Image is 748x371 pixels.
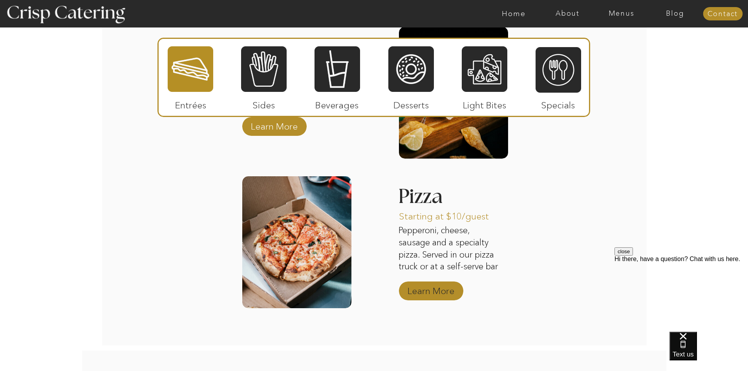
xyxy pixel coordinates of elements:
[459,92,511,115] p: Light Bites
[487,10,541,18] a: Home
[532,92,584,115] p: Specials
[703,10,743,18] a: Contact
[399,203,503,226] p: Starting at $10/guest
[669,332,748,371] iframe: podium webchat widget bubble
[385,92,437,115] p: Desserts
[614,247,748,342] iframe: podium webchat widget prompt
[541,10,594,18] a: About
[594,10,648,18] a: Menus
[648,10,702,18] a: Blog
[238,92,290,115] p: Sides
[165,92,217,115] p: Entrées
[311,92,363,115] p: Beverages
[405,278,457,300] a: Learn More
[399,225,503,273] p: Pepperoni, cheese, sausage and a specialty pizza. Served in our pizza truck or at a self-serve bar
[248,113,300,136] a: Learn More
[398,186,480,209] h3: Pizza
